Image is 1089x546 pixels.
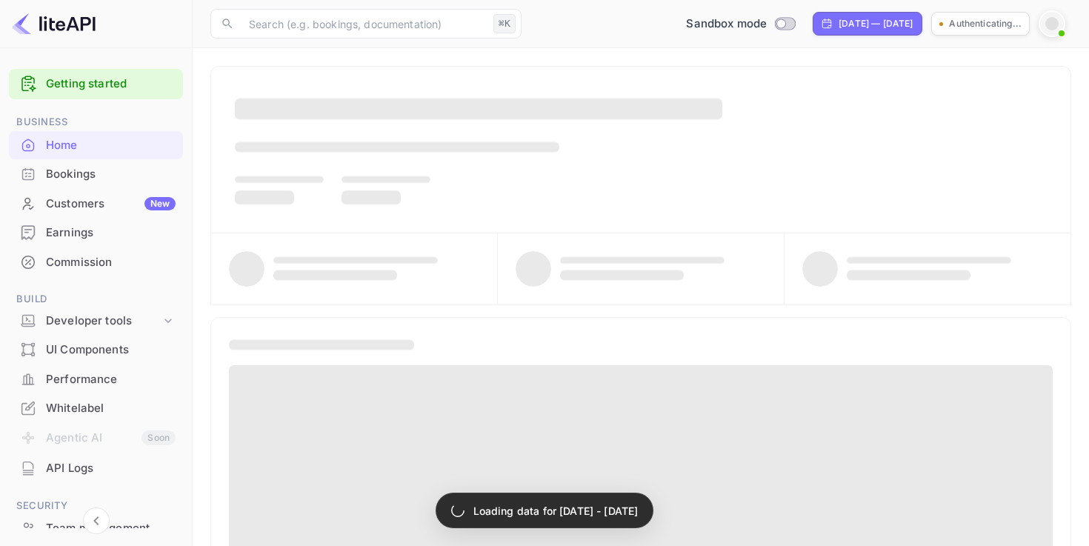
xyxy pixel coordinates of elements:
div: API Logs [9,454,183,483]
div: Performance [9,365,183,394]
a: API Logs [9,454,183,482]
div: Developer tools [9,308,183,334]
div: Bookings [9,160,183,189]
div: Team management [46,520,176,537]
span: Security [9,498,183,514]
a: Whitelabel [9,394,183,422]
p: Authenticating... [949,17,1022,30]
a: Team management [9,514,183,542]
span: Sandbox mode [686,16,767,33]
div: Customers [46,196,176,213]
p: Loading data for [DATE] - [DATE] [473,503,639,519]
div: Performance [46,371,176,388]
div: UI Components [46,342,176,359]
a: Earnings [9,219,183,246]
div: Switch to Production mode [680,16,801,33]
button: Collapse navigation [83,507,110,534]
input: Search (e.g. bookings, documentation) [240,9,487,39]
div: [DATE] — [DATE] [839,17,913,30]
div: CustomersNew [9,190,183,219]
div: Whitelabel [9,394,183,423]
a: Commission [9,248,183,276]
a: Home [9,131,183,159]
div: Earnings [46,224,176,242]
div: API Logs [46,460,176,477]
a: UI Components [9,336,183,363]
div: Commission [9,248,183,277]
div: Getting started [9,69,183,99]
a: Getting started [46,76,176,93]
div: Earnings [9,219,183,247]
a: Performance [9,365,183,393]
a: Bookings [9,160,183,187]
div: Developer tools [46,313,161,330]
span: Build [9,291,183,307]
div: ⌘K [493,14,516,33]
img: LiteAPI logo [12,12,96,36]
div: Home [9,131,183,160]
div: Commission [46,254,176,271]
div: Bookings [46,166,176,183]
div: UI Components [9,336,183,364]
div: New [144,197,176,210]
a: CustomersNew [9,190,183,217]
div: Home [46,137,176,154]
span: Business [9,114,183,130]
div: Whitelabel [46,400,176,417]
div: Click to change the date range period [813,12,922,36]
